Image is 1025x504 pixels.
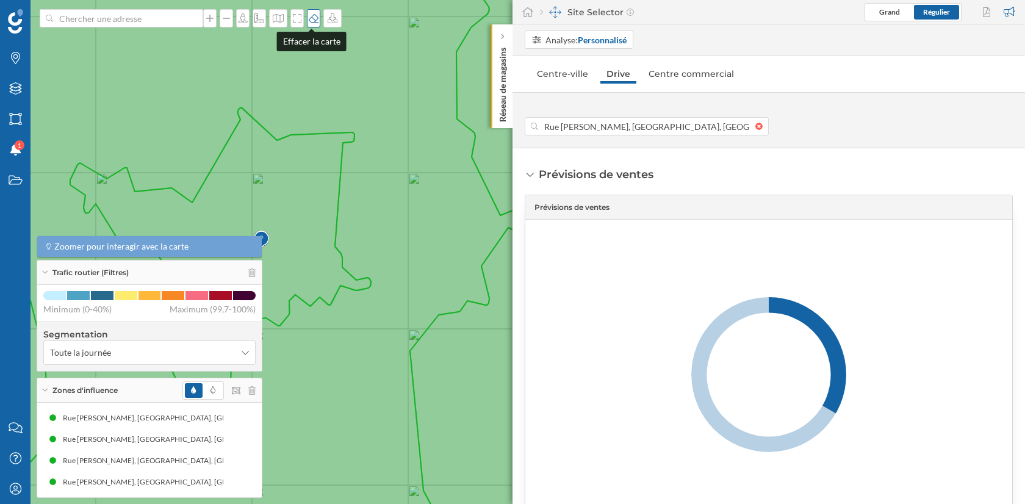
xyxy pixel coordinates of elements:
div: Rue [PERSON_NAME], [GEOGRAPHIC_DATA], [GEOGRAPHIC_DATA] (5 à 10 min En voiture) [63,433,367,445]
div: Rue [PERSON_NAME], [GEOGRAPHIC_DATA], [GEOGRAPHIC_DATA] (5 min En voiture) [63,412,352,424]
div: Effacer la carte [277,32,347,51]
span: Régulier [923,7,950,16]
span: Minimum (0-40%) [43,303,112,315]
span: Toute la journée [50,347,111,359]
div: Site Selector [540,6,634,18]
div: Prévisions de ventes [534,202,610,213]
p: Réseau de magasins [497,43,509,122]
a: Drive [600,64,636,84]
a: Centre commercial [642,64,740,84]
span: Trafic routier (Filtres) [52,267,129,278]
div: Rue [PERSON_NAME], [GEOGRAPHIC_DATA], [GEOGRAPHIC_DATA] (10 à 15 min En voiture) [63,476,371,488]
img: dashboards-manager.svg [549,6,561,18]
div: Analyse: [545,34,627,46]
h4: Segmentation [43,328,256,340]
img: Logo Geoblink [8,9,23,34]
span: 1 [18,139,21,151]
strong: Personnalisé [578,35,627,45]
span: Zones d'influence [52,385,118,396]
span: Maximum (99,7-100%) [170,303,256,315]
a: Centre-ville [531,64,594,84]
span: Support [26,9,70,20]
img: Marker [254,228,269,252]
span: Grand [879,7,900,16]
div: Rue [PERSON_NAME], [GEOGRAPHIC_DATA], [GEOGRAPHIC_DATA] (15 min En voiture) [63,455,356,467]
div: Prévisions de ventes [539,167,653,182]
span: Zoomer pour interagir avec la carte [54,240,189,253]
